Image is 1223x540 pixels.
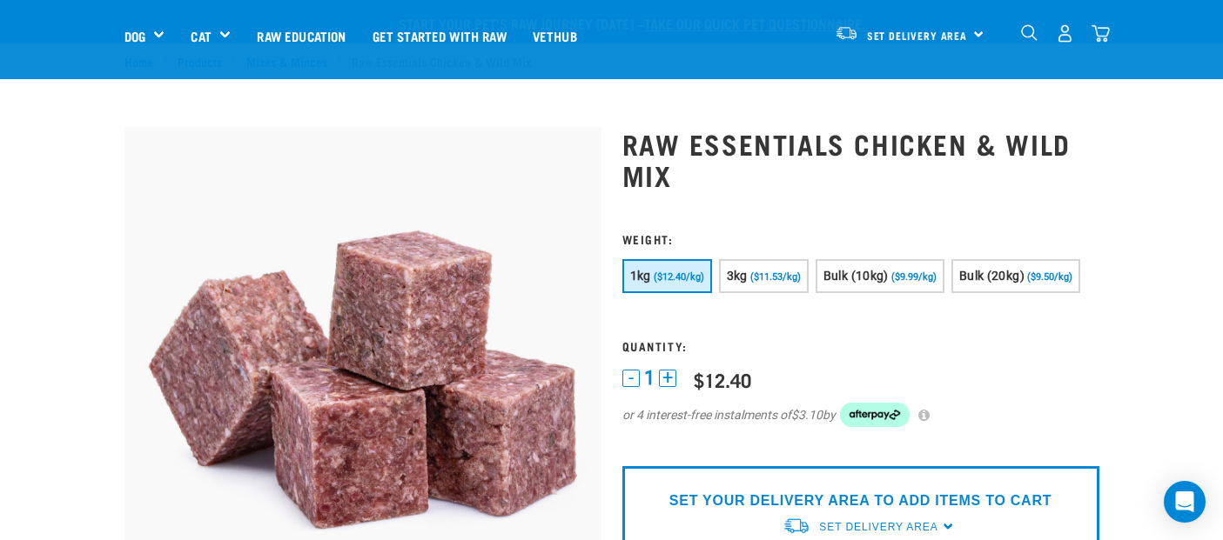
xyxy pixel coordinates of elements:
[520,1,590,70] a: Vethub
[244,1,359,70] a: Raw Education
[951,259,1080,293] button: Bulk (20kg) ($9.50/kg)
[1092,24,1110,43] img: home-icon@2x.png
[783,517,810,535] img: van-moving.png
[622,370,640,387] button: -
[644,369,655,387] span: 1
[694,369,751,390] div: $12.40
[823,269,889,283] span: Bulk (10kg)
[124,26,145,46] a: Dog
[1056,24,1074,43] img: user.png
[819,521,937,533] span: Set Delivery Area
[360,1,520,70] a: Get started with Raw
[719,259,809,293] button: 3kg ($11.53/kg)
[1027,271,1072,283] span: ($9.50/kg)
[1164,481,1206,523] div: Open Intercom Messenger
[622,232,1099,245] h3: Weight:
[669,490,1052,511] p: SET YOUR DELIVERY AREA TO ADD ITEMS TO CART
[816,259,944,293] button: Bulk (10kg) ($9.99/kg)
[835,25,858,41] img: van-moving.png
[1021,24,1038,41] img: home-icon-1@2x.png
[622,259,712,293] button: 1kg ($12.40/kg)
[622,339,1099,352] h3: Quantity:
[891,271,937,283] span: ($9.99/kg)
[867,32,968,38] span: Set Delivery Area
[791,406,823,424] span: $3.10
[659,370,676,387] button: +
[630,269,651,283] span: 1kg
[727,269,748,283] span: 3kg
[622,403,1099,427] div: or 4 interest-free instalments of by
[750,271,801,283] span: ($11.53/kg)
[840,403,910,427] img: Afterpay
[191,26,211,46] a: Cat
[959,269,1025,283] span: Bulk (20kg)
[654,271,704,283] span: ($12.40/kg)
[622,128,1099,190] h1: Raw Essentials Chicken & Wild Mix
